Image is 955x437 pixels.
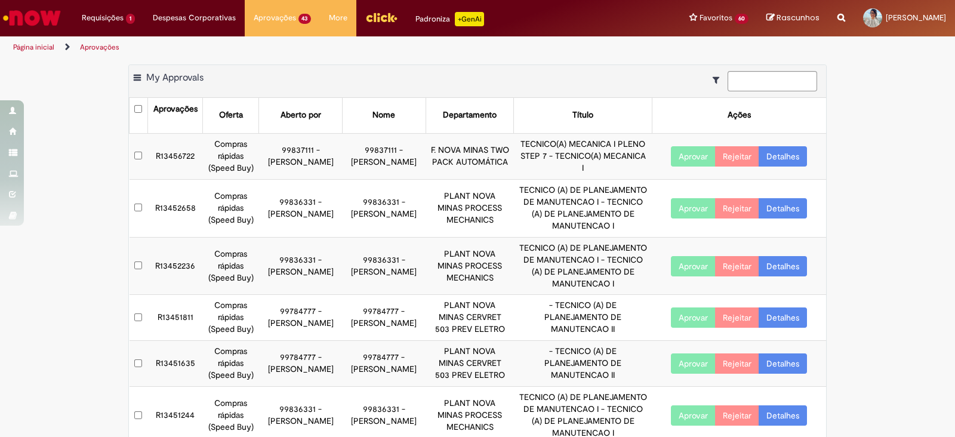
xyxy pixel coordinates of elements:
a: Página inicial [13,42,54,52]
a: Detalhes [759,146,807,167]
a: Detalhes [759,198,807,219]
img: click_logo_yellow_360x200.png [365,8,398,26]
button: Rejeitar [715,198,759,219]
span: 43 [298,14,312,24]
td: 99784777 - [PERSON_NAME] [343,341,426,387]
span: Favoritos [700,12,732,24]
a: Detalhes [759,307,807,328]
td: TECNICO (A) DE PLANEJAMENTO DE MANUTENCAO I - TECNICO (A) DE PLANEJAMENTO DE MANUTENCAO I [514,179,652,237]
td: TECNICO (A) DE PLANEJAMENTO DE MANUTENCAO I - TECNICO (A) DE PLANEJAMENTO DE MANUTENCAO I [514,237,652,295]
a: Detalhes [759,256,807,276]
button: Rejeitar [715,405,759,426]
button: Rejeitar [715,353,759,374]
span: Aprovações [254,12,296,24]
td: R13452236 [147,237,203,295]
td: 99836331 - [PERSON_NAME] [259,237,343,295]
td: Compras rápidas (Speed Buy) [203,133,259,179]
a: Aprovações [80,42,119,52]
td: 99836331 - [PERSON_NAME] [343,179,426,237]
button: Aprovar [671,256,716,276]
a: Detalhes [759,353,807,374]
button: Aprovar [671,146,716,167]
span: Despesas Corporativas [153,12,236,24]
td: TECNICO(A) MECANICA I PLENO STEP 7 - TECNICO(A) MECANICA I [514,133,652,179]
div: Nome [372,109,395,121]
td: F. NOVA MINAS TWO PACK AUTOMÁTICA [426,133,514,179]
td: R13451635 [147,341,203,387]
td: R13456722 [147,133,203,179]
td: R13451811 [147,295,203,341]
td: - TECNICO (A) DE PLANEJAMENTO DE MANUTENCAO II [514,341,652,387]
button: Rejeitar [715,146,759,167]
div: Oferta [219,109,243,121]
img: ServiceNow [1,6,63,30]
td: Compras rápidas (Speed Buy) [203,295,259,341]
td: 99837111 - [PERSON_NAME] [343,133,426,179]
div: Título [572,109,593,121]
button: Aprovar [671,198,716,219]
span: [PERSON_NAME] [886,13,946,23]
span: My Approvals [146,72,204,84]
i: Mostrar filtros para: Suas Solicitações [713,76,725,84]
p: +GenAi [455,12,484,26]
td: 99836331 - [PERSON_NAME] [259,179,343,237]
td: PLANT NOVA MINAS PROCESS MECHANICS [426,237,514,295]
td: Compras rápidas (Speed Buy) [203,179,259,237]
button: Rejeitar [715,307,759,328]
span: Rascunhos [777,12,820,23]
span: 1 [126,14,135,24]
div: Padroniza [415,12,484,26]
td: PLANT NOVA MINAS PROCESS MECHANICS [426,179,514,237]
td: PLANT NOVA MINAS CERVRET 503 PREV ELETRO [426,341,514,387]
a: Detalhes [759,405,807,426]
a: Rascunhos [766,13,820,24]
td: 99784777 - [PERSON_NAME] [259,341,343,387]
div: Aprovações [153,103,198,115]
div: Ações [728,109,751,121]
span: 60 [735,14,748,24]
button: Aprovar [671,353,716,374]
div: Aberto por [281,109,321,121]
td: 99784777 - [PERSON_NAME] [343,295,426,341]
td: PLANT NOVA MINAS CERVRET 503 PREV ELETRO [426,295,514,341]
td: 99836331 - [PERSON_NAME] [343,237,426,295]
td: Compras rápidas (Speed Buy) [203,341,259,387]
span: Requisições [82,12,124,24]
td: 99837111 - [PERSON_NAME] [259,133,343,179]
th: Aprovações [147,98,203,133]
td: Compras rápidas (Speed Buy) [203,237,259,295]
td: - TECNICO (A) DE PLANEJAMENTO DE MANUTENCAO II [514,295,652,341]
div: Departamento [443,109,497,121]
ul: Trilhas de página [9,36,628,59]
td: R13452658 [147,179,203,237]
button: Rejeitar [715,256,759,276]
button: Aprovar [671,405,716,426]
span: More [329,12,347,24]
td: 99784777 - [PERSON_NAME] [259,295,343,341]
button: Aprovar [671,307,716,328]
